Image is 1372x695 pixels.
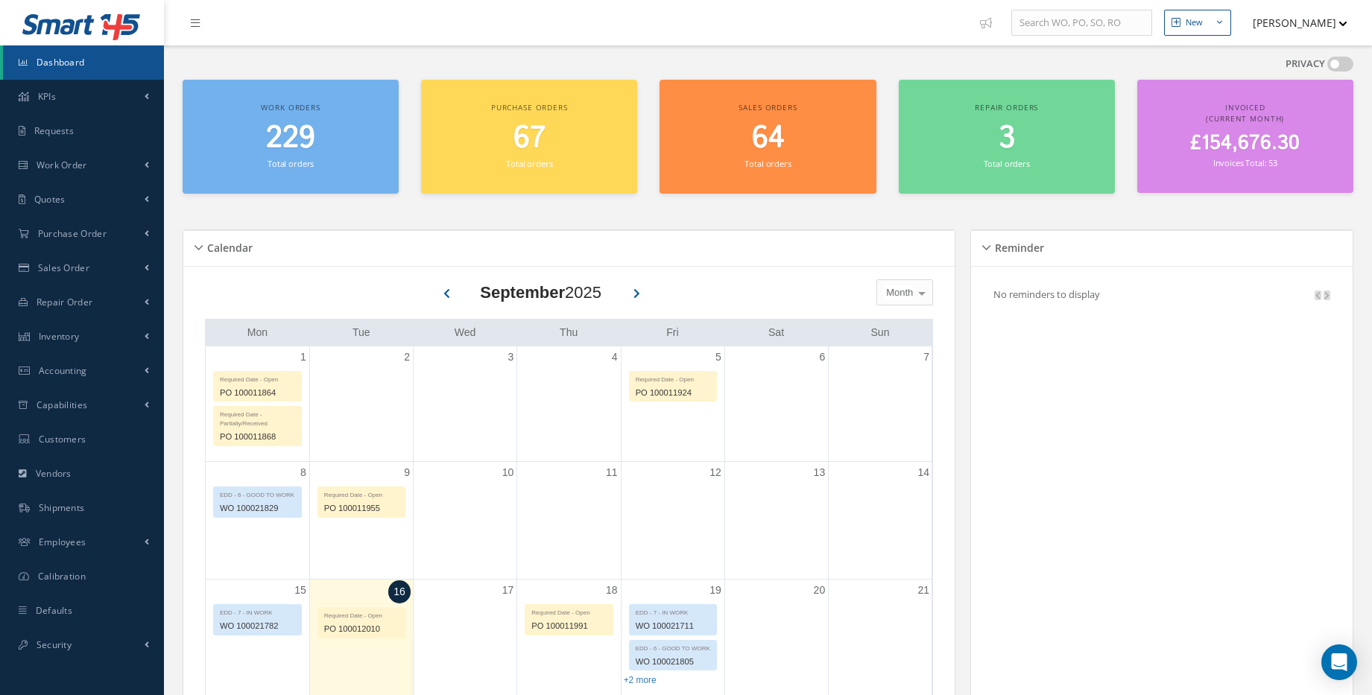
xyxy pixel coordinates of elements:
a: Show 2 more events [624,675,657,685]
span: Calibration [38,570,86,583]
a: Purchase orders 67 Total orders [421,80,637,194]
div: EDD - 6 - GOOD TO WORK [214,487,301,500]
a: September 21, 2025 [914,580,932,601]
a: September 6, 2025 [816,346,828,368]
span: KPIs [38,90,56,103]
a: September 14, 2025 [914,462,932,483]
a: September 9, 2025 [401,462,413,483]
div: Required Date - Partially/Received [214,407,301,428]
a: Sunday [868,323,893,342]
small: Total orders [268,158,314,169]
label: PRIVACY [1286,57,1325,72]
div: PO 100011924 [630,384,716,402]
div: WO 100021711 [630,618,716,635]
span: £154,676.30 [1190,129,1300,158]
span: Invoiced [1225,102,1265,112]
td: September 10, 2025 [414,462,517,580]
input: Search WO, PO, SO, RO [1011,10,1152,37]
span: Requests [34,124,74,137]
a: September 12, 2025 [706,462,724,483]
a: Tuesday [350,323,373,342]
a: Repair orders 3 Total orders [899,80,1115,194]
span: Month [882,285,913,300]
a: Dashboard [3,45,164,80]
div: Required Date - Open [318,608,405,621]
a: September 2, 2025 [401,346,413,368]
a: September 10, 2025 [499,462,517,483]
a: September 18, 2025 [603,580,621,601]
p: No reminders to display [993,288,1100,301]
a: Wednesday [452,323,479,342]
span: Employees [39,536,86,548]
span: 67 [513,117,546,159]
a: September 19, 2025 [706,580,724,601]
a: September 20, 2025 [811,580,829,601]
td: September 2, 2025 [309,346,413,462]
div: Required Date - Open [525,605,612,618]
span: Sales orders [739,102,797,112]
a: Thursday [557,323,581,342]
div: PO 100011955 [318,500,405,517]
a: September 11, 2025 [603,462,621,483]
div: WO 100021782 [214,618,301,635]
button: New [1164,10,1231,36]
td: September 11, 2025 [517,462,621,580]
small: Invoices Total: 53 [1213,157,1277,168]
span: Shipments [39,501,85,514]
a: September 1, 2025 [297,346,309,368]
div: WO 100021805 [630,653,716,670]
a: Friday [663,323,681,342]
td: September 4, 2025 [517,346,621,462]
a: Work orders 229 Total orders [183,80,399,194]
span: (Current Month) [1206,113,1284,124]
button: [PERSON_NAME] [1239,8,1347,37]
td: September 1, 2025 [206,346,309,462]
div: Required Date - Open [318,487,405,500]
div: EDD - 7 - IN WORK [214,605,301,618]
a: Invoiced (Current Month) £154,676.30 Invoices Total: 53 [1137,80,1353,193]
a: September 7, 2025 [920,346,932,368]
small: Total orders [506,158,552,169]
span: Quotes [34,193,66,206]
div: EDD - 6 - GOOD TO WORK [630,641,716,653]
span: 3 [999,117,1015,159]
h5: Reminder [990,237,1044,255]
a: September 8, 2025 [297,462,309,483]
div: Open Intercom Messenger [1321,644,1357,680]
a: Monday [244,323,271,342]
td: September 3, 2025 [414,346,517,462]
span: Sales Order [38,261,89,274]
span: Purchase orders [491,102,568,112]
h5: Calendar [203,237,253,255]
div: PO 100011864 [214,384,301,402]
div: New [1186,16,1203,29]
a: September 4, 2025 [609,346,621,368]
div: PO 100011991 [525,618,612,635]
span: Repair Order [37,296,93,308]
span: Purchase Order [38,227,107,240]
span: Defaults [36,604,72,617]
span: Accounting [39,364,87,377]
span: Capabilities [37,399,88,411]
div: Required Date - Open [214,372,301,384]
a: September 5, 2025 [712,346,724,368]
span: Work Order [37,159,87,171]
span: Work orders [261,102,320,112]
td: September 14, 2025 [829,462,932,580]
div: WO 100021829 [214,500,301,517]
span: Security [37,638,72,651]
a: September 13, 2025 [811,462,829,483]
a: September 3, 2025 [505,346,517,368]
span: 64 [752,117,785,159]
td: September 12, 2025 [621,462,724,580]
a: September 15, 2025 [291,580,309,601]
td: September 8, 2025 [206,462,309,580]
a: Saturday [765,323,787,342]
span: Inventory [39,330,80,343]
div: EDD - 7 - IN WORK [630,605,716,618]
div: PO 100011868 [214,428,301,445]
span: Dashboard [37,56,85,69]
td: September 5, 2025 [621,346,724,462]
span: Customers [39,433,86,445]
span: Vendors [36,467,72,480]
